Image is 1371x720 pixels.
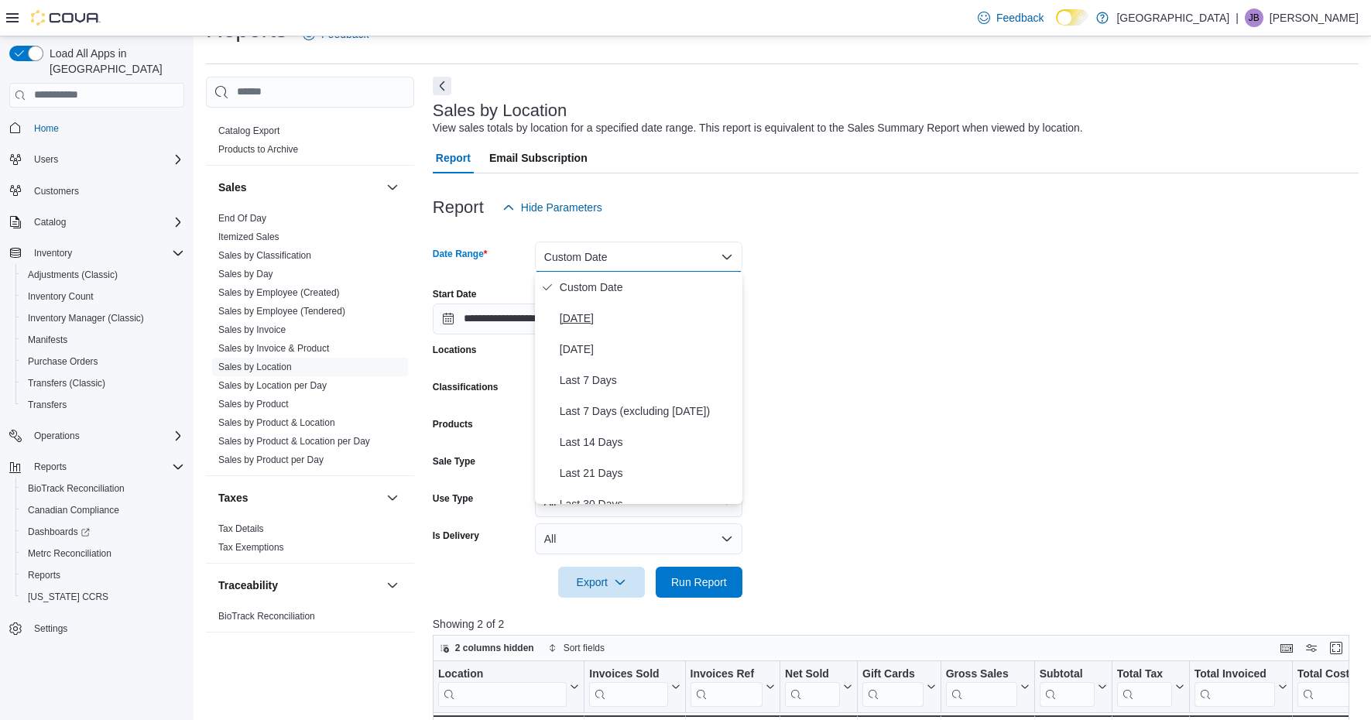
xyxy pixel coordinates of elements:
span: Purchase Orders [22,352,184,371]
span: JB [1249,9,1260,27]
button: Custom Date [535,242,742,273]
button: Transfers (Classic) [15,372,190,394]
span: Settings [34,622,67,635]
span: Dashboards [28,526,90,538]
span: Operations [34,430,80,442]
span: Reports [22,566,184,585]
p: [PERSON_NAME] [1270,9,1359,27]
button: Sort fields [542,639,611,657]
a: BioTrack Reconciliation [22,479,131,498]
a: Reports [22,566,67,585]
span: Manifests [22,331,184,349]
button: All [535,523,742,554]
button: Reports [3,456,190,478]
span: Inventory [34,247,72,259]
button: Taxes [383,489,402,507]
a: Sales by Product & Location [218,417,335,428]
button: Total Cost [1297,667,1370,706]
a: Canadian Compliance [22,501,125,519]
button: Sales [218,180,380,195]
button: Users [28,150,64,169]
p: | [1236,9,1239,27]
span: Hide Parameters [521,200,602,215]
button: Enter fullscreen [1327,639,1345,657]
span: Adjustments (Classic) [28,269,118,281]
div: Total Invoiced [1194,667,1274,706]
button: Subtotal [1039,667,1106,706]
a: Transfers (Classic) [22,374,111,393]
div: Gross Sales [946,667,1017,706]
button: Invoices Sold [589,667,680,706]
a: Sales by Day [218,269,273,279]
span: Inventory [28,244,184,262]
div: Total Cost [1297,667,1358,681]
span: Reports [34,461,67,473]
button: Keyboard shortcuts [1277,639,1296,657]
button: Customers [3,180,190,202]
span: Custom Date [560,278,736,297]
span: Washington CCRS [22,588,184,606]
div: Jordan Barber [1245,9,1263,27]
span: Report [436,142,471,173]
span: Feedback [996,10,1044,26]
a: Metrc Reconciliation [22,544,118,563]
span: Transfers (Classic) [28,377,105,389]
span: Last 7 Days (excluding [DATE]) [560,402,736,420]
div: Total Invoiced [1194,667,1274,681]
button: Metrc Reconciliation [15,543,190,564]
span: Home [28,118,184,138]
div: Total Tax [1116,667,1171,706]
button: Manifests [15,329,190,351]
span: Catalog [28,213,184,231]
a: Sales by Product per Day [218,454,324,465]
a: Sales by Classification [218,250,311,261]
span: Home [34,122,59,135]
div: Invoices Ref [690,667,762,681]
button: Traceability [383,576,402,595]
button: 2 columns hidden [434,639,540,657]
div: Net Sold [785,667,840,706]
span: [US_STATE] CCRS [28,591,108,603]
a: Tax Details [218,523,264,534]
button: BioTrack Reconciliation [15,478,190,499]
span: Last 21 Days [560,464,736,482]
button: Next [433,77,451,95]
button: Users [3,149,190,170]
button: Taxes [218,490,380,506]
div: Location [438,667,567,681]
div: Gift Card Sales [862,667,924,706]
a: BioTrack Reconciliation [218,611,315,622]
p: [GEOGRAPHIC_DATA] [1116,9,1229,27]
h3: Sales [218,180,247,195]
a: Home [28,119,65,138]
span: Metrc Reconciliation [22,544,184,563]
button: Inventory [28,244,78,262]
span: Manifests [28,334,67,346]
a: Sales by Employee (Created) [218,287,340,298]
div: Gross Sales [946,667,1017,681]
button: Operations [28,427,86,445]
span: Canadian Compliance [22,501,184,519]
div: Total Tax [1116,667,1171,681]
input: Press the down key to open a popover containing a calendar. [433,303,581,334]
span: Reports [28,569,60,581]
label: Is Delivery [433,530,479,542]
a: Sales by Invoice & Product [218,343,329,354]
button: [US_STATE] CCRS [15,586,190,608]
span: Transfers [28,399,67,411]
a: [US_STATE] CCRS [22,588,115,606]
span: Last 7 Days [560,371,736,389]
span: Transfers (Classic) [22,374,184,393]
a: Settings [28,619,74,638]
div: Sales [206,209,414,475]
div: Total Cost [1297,667,1358,706]
div: Taxes [206,519,414,563]
span: Metrc Reconciliation [28,547,111,560]
button: Gift Cards [862,667,936,706]
button: Run Report [656,567,742,598]
a: Customers [28,182,85,201]
div: Subtotal [1039,667,1094,681]
button: Invoices Ref [690,667,774,706]
span: Last 14 Days [560,433,736,451]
